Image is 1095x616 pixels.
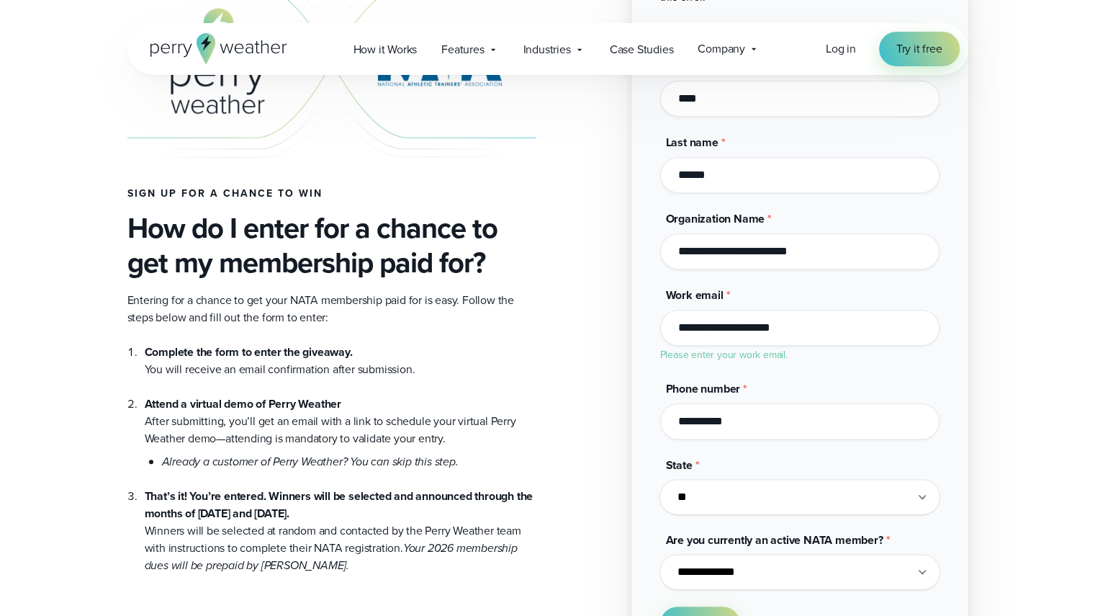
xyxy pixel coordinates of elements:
strong: That’s it! You’re entered. Winners will be selected and announced through the months of [DATE] an... [145,488,533,522]
span: State [666,457,693,473]
li: Winners will be selected at random and contacted by the Perry Weather team with instructions to c... [145,470,536,574]
strong: Complete the form to enter the giveaway. [145,344,353,360]
label: Please enter your work email. [660,347,788,362]
span: Phone number [666,380,741,397]
a: Case Studies [598,35,686,64]
p: Entering for a chance to get your NATA membership paid for is easy. Follow the steps below and fi... [127,292,536,326]
em: Your 2026 membership dues will be prepaid by [PERSON_NAME]. [145,540,518,573]
span: Try it free [896,40,942,58]
strong: Attend a virtual demo of Perry Weather [145,396,341,412]
span: Log in [826,40,856,57]
span: Case Studies [610,41,674,58]
li: After submitting, you’ll get an email with a link to schedule your virtual Perry Weather demo—att... [145,378,536,470]
span: Are you currently an active NATA member? [666,532,883,548]
a: Try it free [879,32,960,66]
a: Log in [826,40,856,58]
span: Last name [666,134,718,151]
h4: Sign up for a chance to win [127,188,536,200]
span: How it Works [353,41,418,58]
span: Company [698,40,745,58]
span: Work email [666,287,724,303]
span: Industries [523,41,571,58]
span: Features [441,41,484,58]
em: Already a customer of Perry Weather? You can skip this step. [162,453,459,470]
a: How it Works [341,35,430,64]
h3: How do I enter for a chance to get my membership paid for? [127,211,536,280]
span: Organization Name [666,210,765,227]
li: You will receive an email confirmation after submission. [145,344,536,378]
